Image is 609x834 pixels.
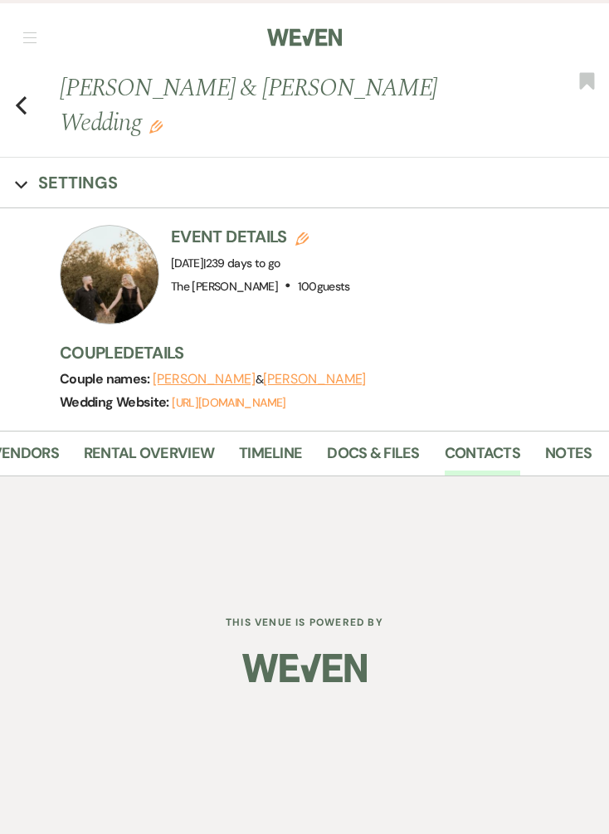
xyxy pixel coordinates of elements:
[171,256,280,271] span: [DATE]
[239,441,302,476] a: Timeline
[242,643,367,701] img: Weven Logo
[203,256,280,271] span: |
[545,441,592,476] a: Notes
[172,395,285,410] a: [URL][DOMAIN_NAME]
[171,279,278,294] span: The [PERSON_NAME]
[60,71,493,140] h1: [PERSON_NAME] & [PERSON_NAME] Wedding
[206,256,280,271] span: 239 days to go
[84,441,214,476] a: Rental Overview
[15,171,118,194] button: Settings
[445,441,520,476] a: Contacts
[153,372,366,387] span: &
[149,118,163,133] button: Edit
[38,171,118,194] h3: Settings
[60,370,153,388] span: Couple names:
[60,393,172,411] span: Wedding Website:
[171,225,350,248] h3: Event Details
[153,373,256,386] button: [PERSON_NAME]
[298,279,350,294] span: 100 guests
[327,441,419,476] a: Docs & Files
[263,373,366,386] button: [PERSON_NAME]
[60,341,592,364] h3: Couple Details
[267,20,342,55] img: Weven Logo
